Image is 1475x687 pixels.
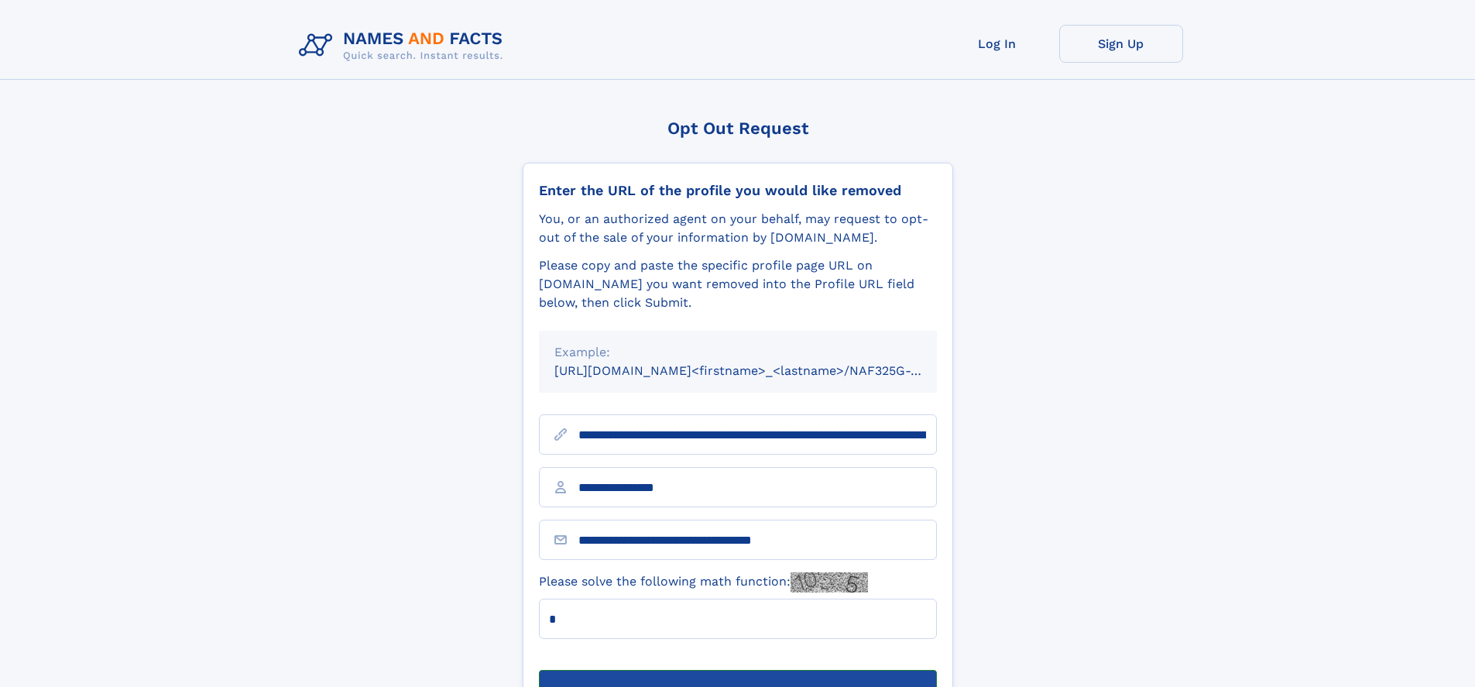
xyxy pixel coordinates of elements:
[539,210,937,247] div: You, or an authorized agent on your behalf, may request to opt-out of the sale of your informatio...
[539,256,937,312] div: Please copy and paste the specific profile page URL on [DOMAIN_NAME] you want removed into the Pr...
[1059,25,1183,63] a: Sign Up
[539,572,868,593] label: Please solve the following math function:
[293,25,516,67] img: Logo Names and Facts
[554,343,921,362] div: Example:
[539,182,937,199] div: Enter the URL of the profile you would like removed
[935,25,1059,63] a: Log In
[523,119,953,138] div: Opt Out Request
[554,363,966,378] small: [URL][DOMAIN_NAME]<firstname>_<lastname>/NAF325G-xxxxxxxx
